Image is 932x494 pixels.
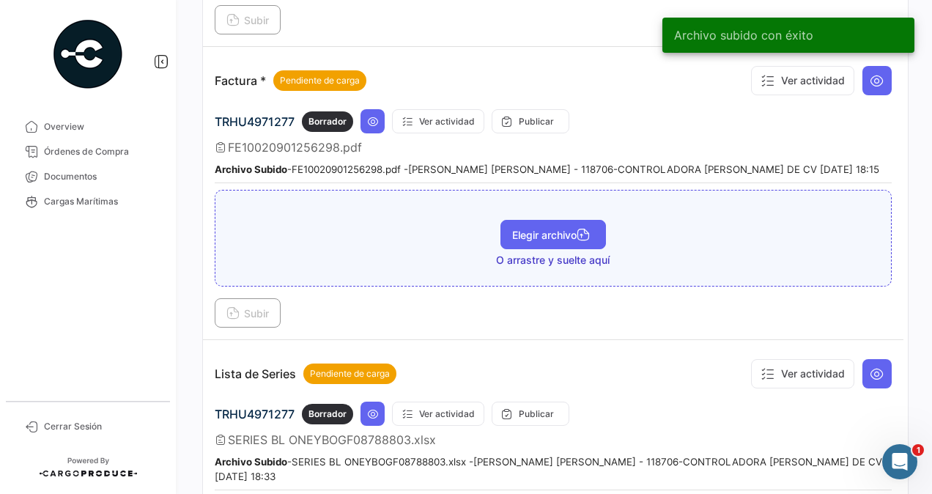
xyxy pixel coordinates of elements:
[51,18,125,91] img: powered-by.png
[215,163,287,175] b: Archivo Subido
[492,109,569,133] button: Publicar
[228,140,362,155] span: FE10020901256298.pdf
[12,189,164,214] a: Cargas Marítimas
[215,298,281,328] button: Subir
[280,74,360,87] span: Pendiente de carga
[12,139,164,164] a: Órdenes de Compra
[12,164,164,189] a: Documentos
[44,195,158,208] span: Cargas Marítimas
[215,364,396,384] p: Lista de Series
[500,220,606,249] button: Elegir archivo
[215,114,295,129] span: TRHU4971277
[308,408,347,421] span: Borrador
[512,229,594,241] span: Elegir archivo
[228,432,436,447] span: SERIES BL ONEYBOGF08788803.xlsx
[751,359,854,388] button: Ver actividad
[44,170,158,183] span: Documentos
[674,28,813,43] span: Archivo subido con éxito
[310,367,390,380] span: Pendiente de carga
[12,114,164,139] a: Overview
[392,402,484,426] button: Ver actividad
[226,14,269,26] span: Subir
[215,456,882,482] small: - SERIES BL ONEYBOGF08788803.xlsx - [PERSON_NAME] [PERSON_NAME] - 118706-CONTROLADORA [PERSON_NAM...
[226,307,269,320] span: Subir
[44,145,158,158] span: Órdenes de Compra
[912,444,924,456] span: 1
[215,5,281,34] button: Subir
[44,420,158,433] span: Cerrar Sesión
[882,444,917,479] iframe: Intercom live chat
[496,253,610,268] span: O arrastre y suelte aquí
[215,70,366,91] p: Factura *
[751,66,854,95] button: Ver actividad
[215,407,295,421] span: TRHU4971277
[215,163,879,175] small: - FE10020901256298.pdf - [PERSON_NAME] [PERSON_NAME] - 118706-CONTROLADORA [PERSON_NAME] DE CV [D...
[308,115,347,128] span: Borrador
[215,456,287,468] b: Archivo Subido
[392,109,484,133] button: Ver actividad
[492,402,569,426] button: Publicar
[44,120,158,133] span: Overview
